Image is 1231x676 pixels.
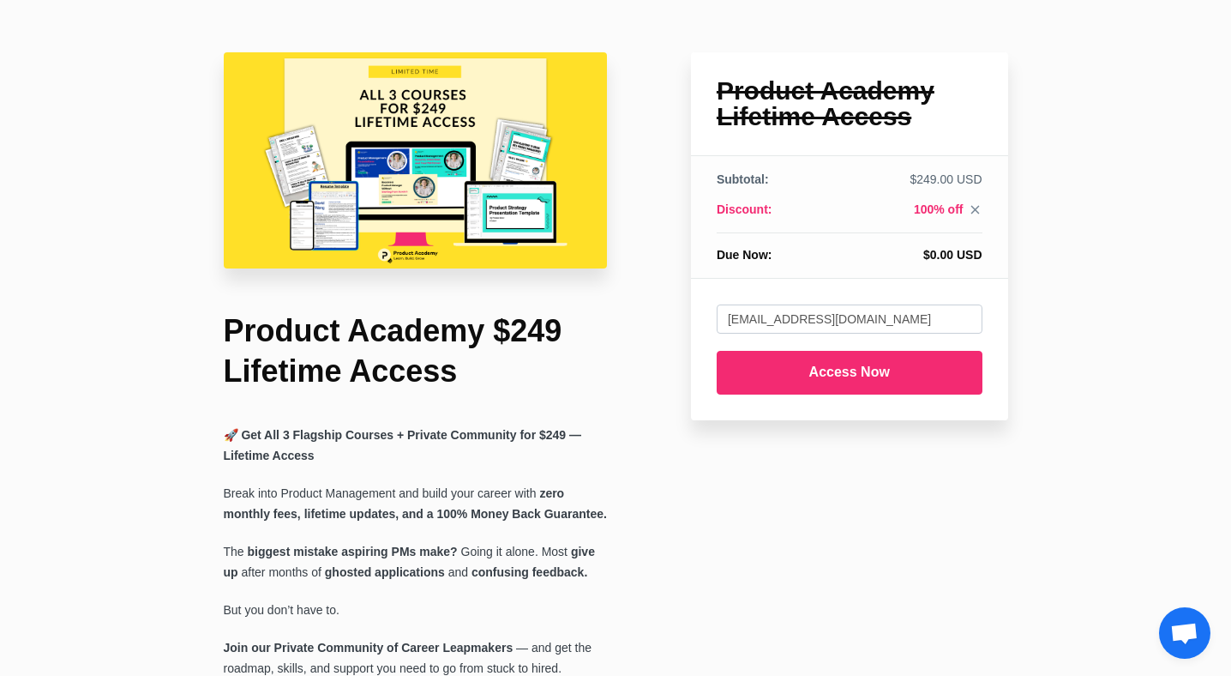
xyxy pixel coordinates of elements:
input: Email Address [717,305,982,334]
th: Discount: [717,201,832,233]
span: 🚀 [224,428,242,442]
h1: Product Academy $249 Lifetime Access [224,311,608,392]
strong: give up [224,545,595,579]
span: Subtotal: [717,172,769,186]
p: The Going it alone. Most after months of and [224,542,608,583]
b: Join our Private Community of Career Leapmakers [224,641,513,655]
span: 100% off [914,202,964,216]
a: close [964,202,982,221]
th: Due Now: [717,233,832,264]
strong: ghosted applications [321,565,445,579]
div: Open chat [1159,607,1210,659]
i: close [968,202,982,217]
p: Break into Product Management and build your career with [224,484,608,525]
p: But you don’t have to. [224,601,608,621]
img: 2acbe0-ed5c-22a8-4ace-e4ff77505c2_Online_Course_Launch_Mockup_Instagram_Post_1280_x_720_px_.png [224,52,608,269]
strong: biggest mistake aspiring PMs make? [248,545,458,558]
td: $249.00 USD [832,171,982,201]
b: Get All 3 Flagship Courses + Private Community for $249 — Lifetime Access [224,428,582,462]
strong: confusing feedback. [471,565,587,579]
input: Access Now [717,351,982,395]
span: $0.00 USD [923,248,982,262]
h1: Product Academy Lifetime Access [717,78,982,130]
